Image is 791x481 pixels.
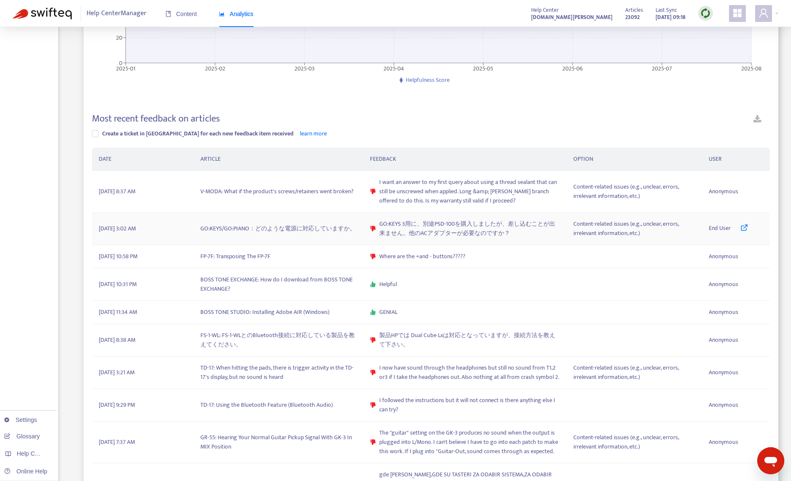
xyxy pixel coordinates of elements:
[17,450,51,457] span: Help Centers
[194,301,363,324] td: BOSS TONE STUDIO: Installing Adobe AIR (Windows)
[370,439,376,445] span: dislike
[709,187,738,196] span: Anonymous
[194,148,363,171] th: ARTICLE
[99,308,137,317] span: [DATE] 11:34 AM
[194,357,363,389] td: TD-17: When hitting the pads, there is trigger activity in the TD-17's display, but no sound is h...
[370,337,376,343] span: dislike
[531,12,613,22] a: [DOMAIN_NAME][PERSON_NAME]
[709,308,738,317] span: Anonymous
[86,5,146,22] span: Help Center Manager
[194,389,363,422] td: TD-17: Using the Bluetooth Feature (Bluetooth Audio)
[384,63,405,73] tspan: 2025-04
[194,171,363,213] td: V-MODA: What if the product's screws/retainers went broken?
[4,468,47,475] a: Online Help
[165,11,197,17] span: Content
[370,402,376,408] span: dislike
[294,63,315,73] tspan: 2025-03
[194,268,363,301] td: BOSS TONE EXCHANGE: How do I download from BOSS TONE EXCHANGE?
[625,13,640,22] strong: 23092
[370,189,376,195] span: dislike
[116,33,122,43] tspan: 20
[370,281,376,287] span: like
[99,280,137,289] span: [DATE] 10:31 PM
[99,252,138,261] span: [DATE] 10:58 PM
[567,148,702,171] th: OPTION
[757,447,784,474] iframe: メッセージングウィンドウの起動ボタン、進行中の会話
[406,75,450,85] span: Helpfulness Score
[656,13,686,22] strong: [DATE] 09:18
[656,5,677,15] span: Last Sync
[379,219,560,238] span: GO:KEYS 3用に、別途PSD-100を購入しましたが、差し込むことが出来ません。他のACアダプターが必要なのですか？
[563,63,583,73] tspan: 2025-06
[99,438,135,447] span: [DATE] 7:37 AM
[709,368,738,377] span: Anonymous
[573,363,695,382] span: Content-related issues (e.g., unclear, errors, irrelevant information, etc.)
[92,113,220,124] h4: Most recent feedback on articles
[379,252,465,261] span: Where are the +and - buttons?????
[370,370,376,376] span: dislike
[741,63,761,73] tspan: 2025-08
[300,129,327,138] a: learn more
[573,433,695,451] span: Content-related issues (e.g., unclear, errors, irrelevant information, etc.)
[165,11,171,17] span: book
[625,5,643,15] span: Articles
[709,335,738,345] span: Anonymous
[379,331,560,349] span: 製品HPでは Dual Cube Lxは対応となっていますが、接続方法を教えて下さい。
[709,280,738,289] span: Anonymous
[702,148,770,171] th: USER
[573,182,695,201] span: Content-related issues (e.g., unclear, errors, irrelevant information, etc.)
[116,63,135,73] tspan: 2025-01
[473,63,494,73] tspan: 2025-05
[709,252,738,261] span: Anonymous
[531,13,613,22] strong: [DOMAIN_NAME][PERSON_NAME]
[370,309,376,315] span: like
[4,433,40,440] a: Glossary
[652,63,672,73] tspan: 2025-07
[700,8,711,19] img: sync.dc5367851b00ba804db3.png
[99,400,135,410] span: [DATE] 9:29 PM
[370,254,376,259] span: dislike
[4,416,37,423] a: Settings
[205,63,225,73] tspan: 2025-02
[709,400,738,410] span: Anonymous
[379,308,397,317] span: GENIAL
[370,226,376,232] span: dislike
[99,224,136,233] span: [DATE] 3:02 AM
[732,8,742,18] span: appstore
[99,368,135,377] span: [DATE] 3:21 AM
[194,324,363,357] td: FS-1-WL: FS-1-WLとのBluetooth接続に対応している製品を教えてください。
[709,438,738,447] span: Anonymous
[102,129,294,138] span: Create a ticket in [GEOGRAPHIC_DATA] for each new feedback item received
[709,224,731,234] span: End User
[99,187,135,196] span: [DATE] 8:37 AM
[531,5,559,15] span: Help Center
[13,8,72,19] img: Swifteq
[379,178,560,205] span: I want an answer to my first query about using a thread sealant that can still be unscrewed when ...
[219,11,254,17] span: Analytics
[379,396,560,414] span: I followed the instructions but it will not connect is there anything else I can try?
[219,11,225,17] span: area-chart
[99,335,135,345] span: [DATE] 8:38 AM
[379,280,397,289] span: Helpful
[92,148,194,171] th: DATE
[573,219,695,238] span: Content-related issues (e.g., unclear, errors, irrelevant information, etc.)
[194,422,363,463] td: GR-55: Hearing Your Normal Guitar Pickup Signal With GK-3 In MIX Position
[379,363,560,382] span: I now have sound through the headphones but still no sound from T1,2 or3 if I take the headphones...
[194,245,363,268] td: FP-7F: Transposing The FP-7F
[119,58,122,68] tspan: 0
[759,8,769,18] span: user
[363,148,567,171] th: FEEDBACK
[379,428,560,456] span: The "guitar" setting on the GK-3 produces no sound when the output is plugged into L/Mono. I can'...
[194,213,363,245] td: GO:KEYS/GO:PIANO：どのような電源に対応していますか。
